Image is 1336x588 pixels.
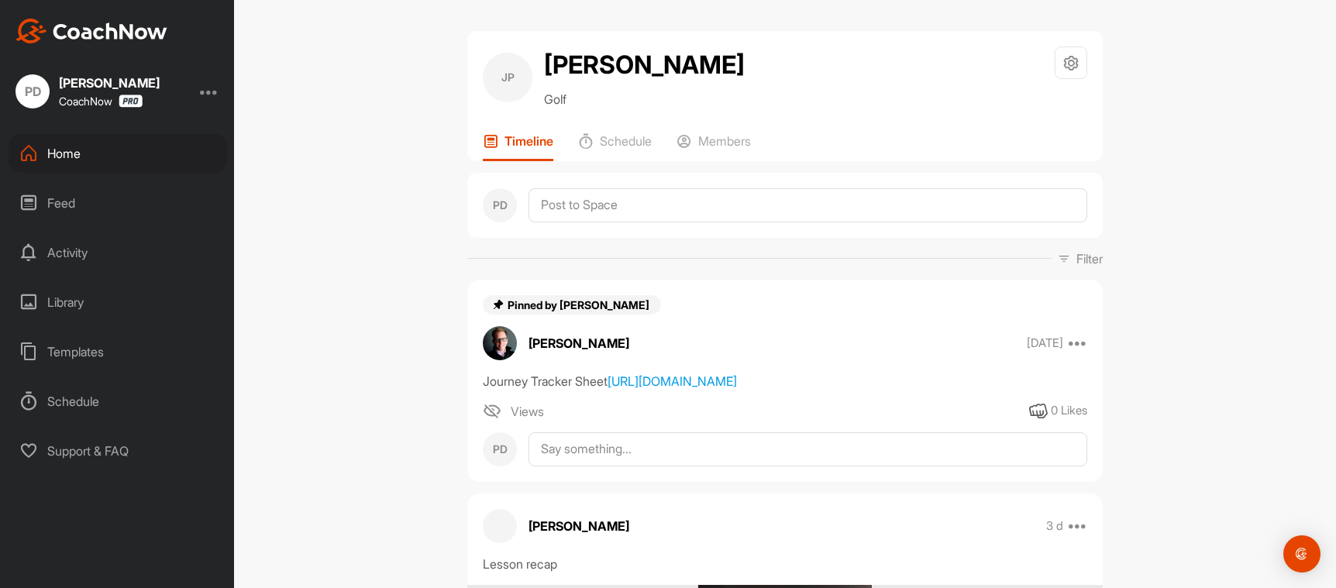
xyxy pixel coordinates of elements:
span: Views [511,402,544,421]
div: PD [483,432,517,466]
div: Library [9,283,227,322]
p: [PERSON_NAME] [529,334,629,352]
div: Open Intercom Messenger [1283,535,1321,573]
div: PD [15,74,50,108]
p: Timeline [504,133,553,149]
div: Activity [9,233,227,272]
div: Lesson recap [483,555,1087,573]
div: Home [9,134,227,173]
img: avatar [483,326,517,360]
span: Pinned by [PERSON_NAME] [508,298,652,311]
img: CoachNow [15,19,167,43]
p: 3 d [1046,518,1063,534]
div: 0 Likes [1051,402,1087,420]
img: pin [492,298,504,311]
h2: [PERSON_NAME] [544,46,745,84]
div: Templates [9,332,227,371]
p: Filter [1076,249,1103,268]
div: JP [483,53,532,102]
div: Feed [9,184,227,222]
p: Golf [544,90,745,108]
p: [PERSON_NAME] [529,517,629,535]
div: Schedule [9,382,227,421]
img: icon [483,402,501,421]
div: Support & FAQ [9,432,227,470]
p: Schedule [600,133,652,149]
p: [DATE] [1027,335,1063,351]
img: CoachNow Pro [119,95,143,108]
div: CoachNow [59,95,143,108]
p: Members [698,133,751,149]
div: Journey Tracker Sheet [483,372,1087,390]
div: PD [483,188,517,222]
div: [PERSON_NAME] [59,77,160,89]
a: [URL][DOMAIN_NAME] [608,373,737,389]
